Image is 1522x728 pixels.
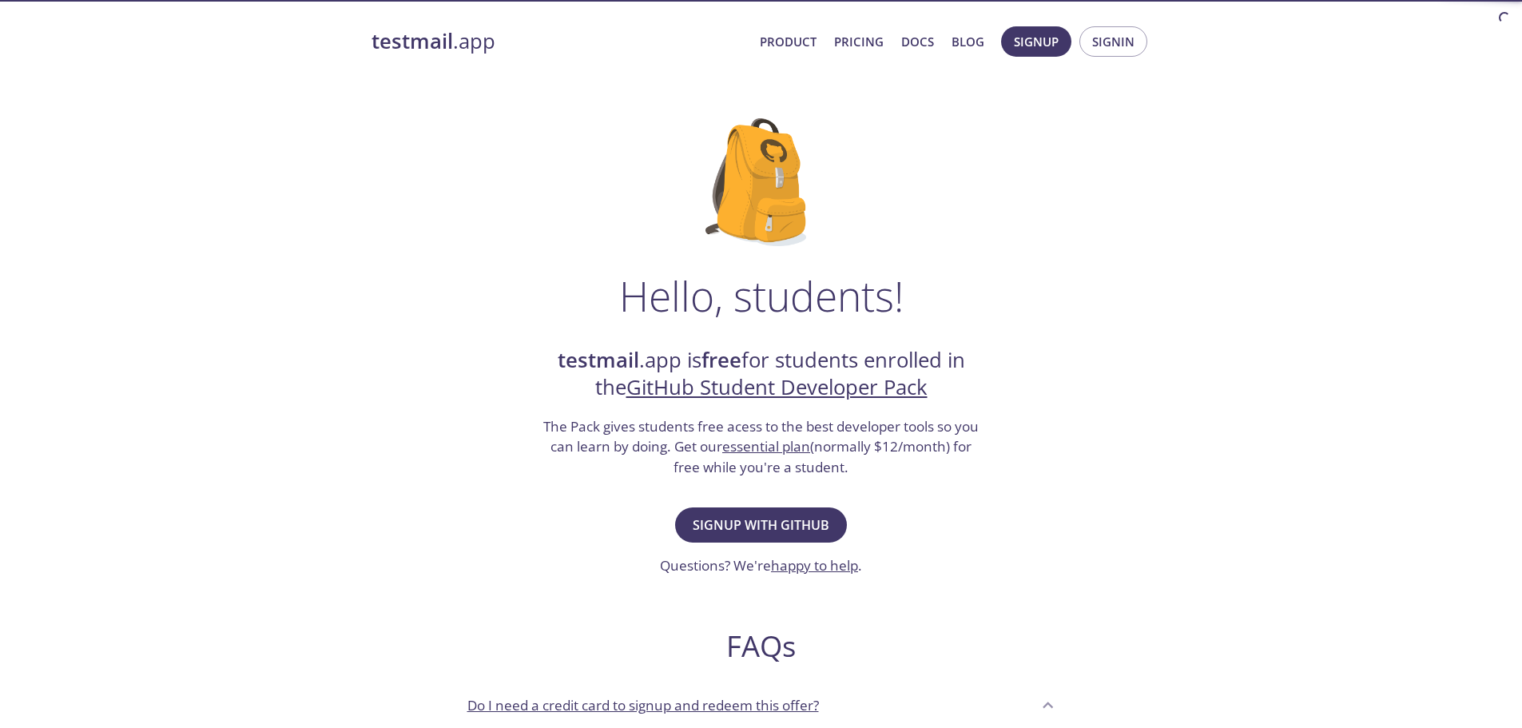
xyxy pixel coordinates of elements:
[1014,31,1059,52] span: Signup
[372,28,747,55] a: testmail.app
[455,683,1068,726] div: Do I need a credit card to signup and redeem this offer?
[455,628,1068,664] h2: FAQs
[952,31,984,52] a: Blog
[760,31,817,52] a: Product
[705,118,817,246] img: github-student-backpack.png
[722,437,810,455] a: essential plan
[1001,26,1071,57] button: Signup
[372,27,453,55] strong: testmail
[660,555,862,576] h3: Questions? We're .
[675,507,847,543] button: Signup with GitHub
[542,347,981,402] h2: .app is for students enrolled in the
[542,416,981,478] h3: The Pack gives students free acess to the best developer tools so you can learn by doing. Get our...
[1079,26,1147,57] button: Signin
[771,556,858,575] a: happy to help
[693,514,829,536] span: Signup with GitHub
[558,346,639,374] strong: testmail
[619,272,904,320] h1: Hello, students!
[901,31,934,52] a: Docs
[701,346,741,374] strong: free
[834,31,884,52] a: Pricing
[467,695,819,716] p: Do I need a credit card to signup and redeem this offer?
[1092,31,1135,52] span: Signin
[626,373,928,401] a: GitHub Student Developer Pack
